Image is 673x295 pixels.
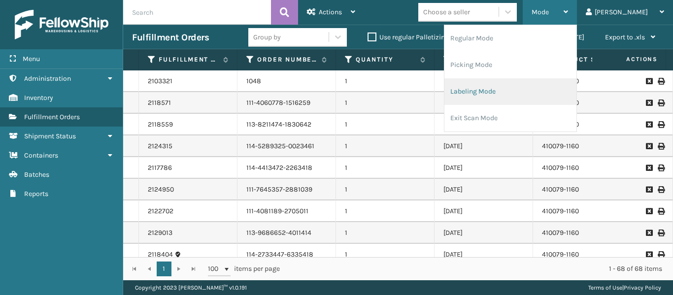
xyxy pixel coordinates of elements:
td: 111-7645357-2881039 [237,179,336,200]
i: Print Label [658,143,664,150]
span: Containers [24,151,58,160]
i: Print Label [658,208,664,215]
img: logo [15,10,108,39]
div: Group by [253,32,281,42]
span: Menu [23,55,40,63]
td: 1 [336,157,435,179]
td: [DATE] [435,157,533,179]
span: Fulfillment Orders [24,113,80,121]
label: Product SKU [553,55,612,64]
a: 410079-1160 [542,250,579,259]
span: items per page [208,262,280,276]
span: Batches [24,170,49,179]
td: 1 [336,70,435,92]
div: | [588,280,661,295]
a: 410079-1160 [542,185,579,194]
a: Privacy Policy [624,284,661,291]
span: Mode [532,8,549,16]
i: Request to Be Cancelled [646,164,652,171]
li: Labeling Mode [444,78,576,105]
i: Request to Be Cancelled [646,186,652,193]
td: 114-4413472-2263418 [237,157,336,179]
td: [DATE] [435,179,533,200]
td: 1 [336,179,435,200]
td: [DATE] [435,114,533,135]
div: 1 - 68 of 68 items [294,264,662,274]
span: Administration [24,74,71,83]
i: Request to Be Cancelled [646,143,652,150]
a: 410079-1160 [542,229,579,237]
span: Actions [595,51,664,67]
i: Print Label [658,229,664,236]
td: 1 [336,92,435,114]
span: Actions [319,8,342,16]
a: 2124315 [148,141,172,151]
td: 1 [336,244,435,265]
label: Order Number [257,55,317,64]
td: [DATE] [435,70,533,92]
i: Request to Be Cancelled [646,229,652,236]
a: 410079-1160 [542,164,579,172]
i: Print Label [658,164,664,171]
td: [DATE] [435,200,533,222]
label: Quantity [356,55,415,64]
i: Request to Be Cancelled [646,251,652,258]
td: 1048 [237,70,336,92]
td: 1 [336,135,435,157]
td: 1 [336,114,435,135]
a: 2103321 [148,76,172,86]
td: [DATE] [435,244,533,265]
i: Print Label [658,186,664,193]
td: 114-2733447-6335418 [237,244,336,265]
a: 2118571 [148,98,171,108]
a: 2129013 [148,228,172,238]
span: 100 [208,264,223,274]
a: 1 [157,262,171,276]
i: Print Label [658,121,664,128]
td: 113-8211474-1830642 [237,114,336,135]
li: Regular Mode [444,25,576,52]
a: 410079-1160 [542,142,579,150]
i: Print Label [658,78,664,85]
span: Inventory [24,94,53,102]
td: 111-4081189-2705011 [237,200,336,222]
a: 2122702 [148,206,173,216]
span: Shipment Status [24,132,76,140]
i: Print Label [658,99,664,106]
i: Request to Be Cancelled [646,208,652,215]
td: [DATE] [435,222,533,244]
td: 1 [336,200,435,222]
a: Terms of Use [588,284,622,291]
i: Request to Be Cancelled [646,121,652,128]
td: 111-4060778-1516259 [237,92,336,114]
td: [DATE] [435,135,533,157]
label: Use regular Palletizing mode [368,33,468,41]
li: Picking Mode [444,52,576,78]
td: 113-9686652-4011414 [237,222,336,244]
span: Reports [24,190,48,198]
label: Fulfillment Order Id [159,55,218,64]
i: Print Label [658,251,664,258]
i: Request to Be Cancelled [646,78,652,85]
a: 2118559 [148,120,173,130]
h3: Fulfillment Orders [132,32,209,43]
i: Request to Be Cancelled [646,99,652,106]
td: 1 [336,222,435,244]
a: 2118404 [148,250,173,260]
a: 2117786 [148,163,172,173]
td: [DATE] [435,92,533,114]
li: Exit Scan Mode [444,105,576,131]
a: 410079-1160 [542,207,579,215]
p: Copyright 2023 [PERSON_NAME]™ v 1.0.191 [135,280,247,295]
a: 2124950 [148,185,174,195]
span: Export to .xls [605,33,645,41]
td: 114-5289325-0023461 [237,135,336,157]
div: Choose a seller [423,7,470,17]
